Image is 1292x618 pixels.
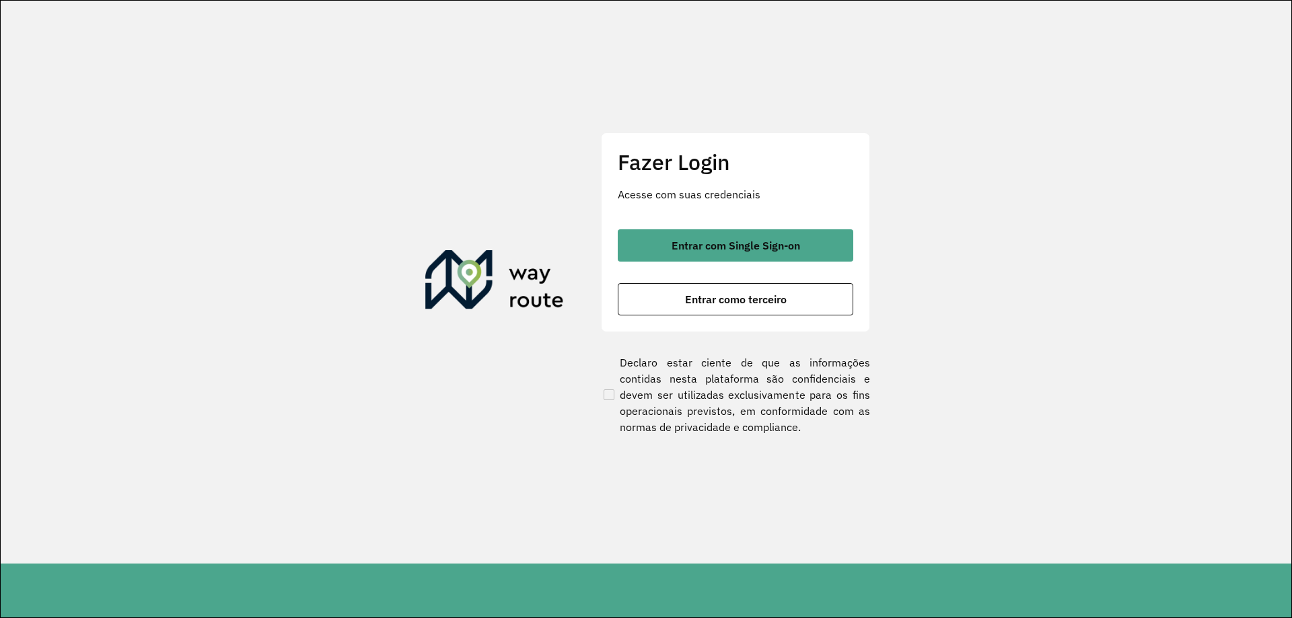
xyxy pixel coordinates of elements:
span: Entrar como terceiro [685,294,787,305]
button: button [618,283,853,315]
span: Entrar com Single Sign-on [672,240,800,251]
button: button [618,229,853,262]
h2: Fazer Login [618,149,853,175]
img: Roteirizador AmbevTech [425,250,564,315]
label: Declaro estar ciente de que as informações contidas nesta plataforma são confidenciais e devem se... [601,354,870,435]
p: Acesse com suas credenciais [618,186,853,202]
